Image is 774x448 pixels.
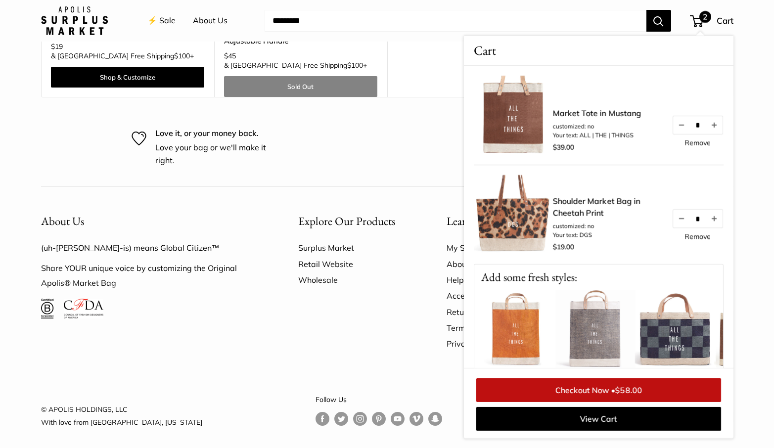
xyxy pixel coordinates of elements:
[347,61,363,70] span: $100
[298,214,395,228] span: Explore Our Products
[615,385,642,395] span: $58.00
[447,240,560,256] a: My Surplus Market Account
[553,242,574,251] span: $19.00
[224,62,367,69] span: & [GEOGRAPHIC_DATA] Free Shipping +
[224,51,236,60] span: $45
[447,214,499,228] span: Learn More
[41,299,54,318] img: Certified B Corporation
[705,116,722,134] button: Increase quantity by 1
[553,230,662,239] li: Your text: DGS
[41,6,108,35] img: Apolis: Surplus Market
[553,131,641,140] li: Your text: ALL | THE | THINGS
[553,195,662,219] a: Shoulder Market Bag in Cheetah Print
[316,393,442,406] p: Follow Us
[447,288,560,304] a: Accessibility
[447,336,560,352] a: Privacy Policy
[553,143,574,152] span: $39.00
[316,411,329,426] a: Follow us on Facebook
[428,411,442,426] a: Follow us on Snapchat
[689,214,705,223] input: Quantity
[41,261,264,291] p: Share YOUR unique voice by customizing the Original Apolis® Market Bag
[298,240,412,256] a: Surplus Market
[353,411,367,426] a: Follow us on Instagram
[673,210,689,227] button: Decrease quantity by 1
[447,212,560,231] button: Learn More
[64,299,103,318] img: Council of Fashion Designers of America Member
[51,67,204,88] a: Shop & Customize
[298,212,412,231] button: Explore Our Products
[41,214,84,228] span: About Us
[51,42,63,51] span: $19
[717,15,733,26] span: Cart
[474,265,723,290] p: Add some fresh styles:
[476,407,721,431] a: View Cart
[447,320,560,336] a: Terms of Service
[699,11,711,23] span: 2
[298,272,412,288] a: Wholesale
[646,10,671,32] button: Search
[224,76,377,97] a: Sold Out
[334,411,348,426] a: Follow us on Twitter
[298,256,412,272] a: Retail Website
[553,107,641,119] a: Market Tote in Mustang
[174,51,190,60] span: $100
[474,41,496,60] span: Cart
[673,116,689,134] button: Decrease quantity by 1
[474,175,553,254] img: description_Make it yours with custom printed text.
[41,403,202,429] p: © APOLIS HOLDINGS, LLC With love from [GEOGRAPHIC_DATA], [US_STATE]
[391,411,405,426] a: Follow us on YouTube
[476,378,721,402] a: Checkout Now •$58.00
[372,411,386,426] a: Follow us on Pinterest
[41,212,264,231] button: About Us
[553,222,662,230] li: customized: no
[684,139,711,146] a: Remove
[689,121,705,129] input: Quantity
[691,13,733,29] a: 2 Cart
[193,13,228,28] a: About Us
[41,241,264,256] p: (uh-[PERSON_NAME]-is) means Global Citizen™
[684,233,711,240] a: Remove
[447,272,560,288] a: Help Center
[147,13,176,28] a: ⚡️ Sale
[447,304,560,320] a: Return Policy
[447,256,560,272] a: About Us
[410,411,423,426] a: Follow us on Vimeo
[553,122,641,131] li: customized: no
[155,127,279,140] p: Love it, or your money back.
[51,52,194,59] span: & [GEOGRAPHIC_DATA] Free Shipping +
[155,141,279,167] p: Love your bag or we'll make it right.
[265,10,646,32] input: Search...
[705,210,722,227] button: Increase quantity by 1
